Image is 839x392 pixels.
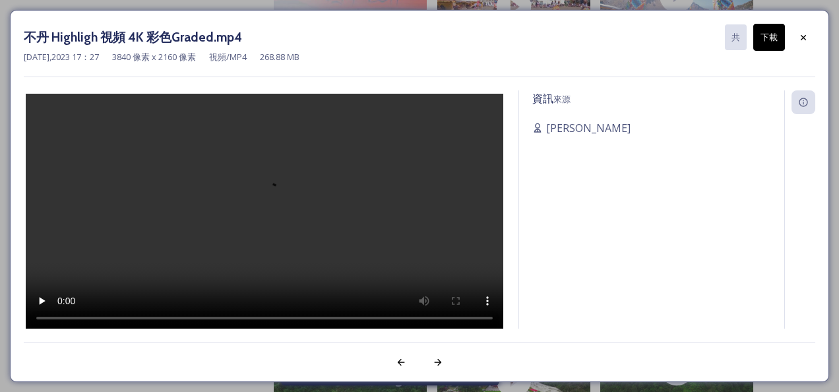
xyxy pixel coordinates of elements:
span: 268.88 MB [260,51,299,63]
span: 來源 [553,93,571,105]
span: 視頻/MP4 [209,51,247,63]
button: 共 [725,24,747,50]
span: [DATE],2023 17：27 [24,51,99,63]
span: 資訊 [532,91,553,106]
span: 3840 像素 x 2160 像素 [112,51,196,63]
button: 下載 [753,24,785,51]
span: [PERSON_NAME] [546,120,631,136]
h3: 不丹 Highligh 視頻 4K 彩色Graded.mp4 [24,28,242,47]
